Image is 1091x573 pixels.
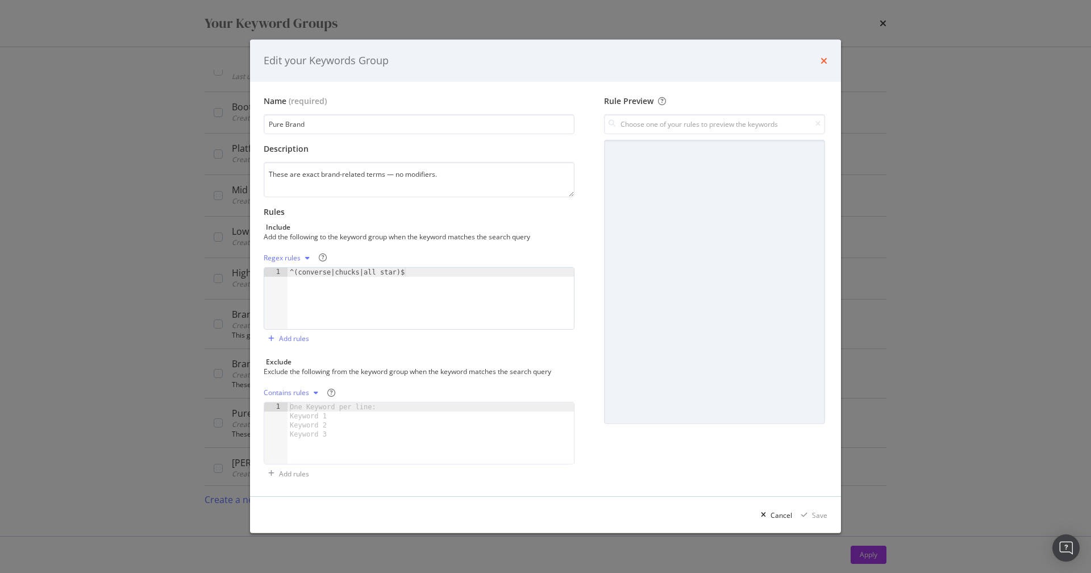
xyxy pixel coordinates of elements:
div: times [821,53,827,68]
div: Regex rules [264,255,301,261]
div: Exclude the following from the keyword group when the keyword matches the search query [264,367,572,376]
button: Add rules [264,330,309,348]
button: Add rules [264,464,309,483]
div: Edit your Keywords Group [264,53,389,68]
div: Rules [264,206,574,218]
textarea: These are exact brand-related terms — no modifiers. [264,162,574,197]
div: Rule Preview [604,95,825,107]
div: Exclude [266,357,292,367]
input: Enter a name [264,114,574,134]
button: Regex rules [264,249,314,267]
div: One Keyword per line: Keyword 1 Keyword 2 Keyword 3 [288,402,382,439]
div: Name [264,95,286,107]
div: Open Intercom Messenger [1052,534,1080,562]
button: Save [797,506,827,524]
button: Contains rules [264,384,323,402]
div: Add the following to the keyword group when the keyword matches the search query [264,232,572,242]
div: modal [250,40,841,533]
div: Add rules [279,469,309,479]
div: Contains rules [264,389,309,396]
div: Add rules [279,334,309,343]
div: Save [812,510,827,520]
div: Description [264,143,574,155]
input: Choose one of your rules to preview the keywords [604,114,825,134]
div: 1 [264,402,288,412]
div: 1 [264,268,288,277]
span: (required) [289,95,327,107]
button: Cancel [756,506,792,524]
div: Cancel [771,510,792,520]
div: Include [266,222,290,232]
